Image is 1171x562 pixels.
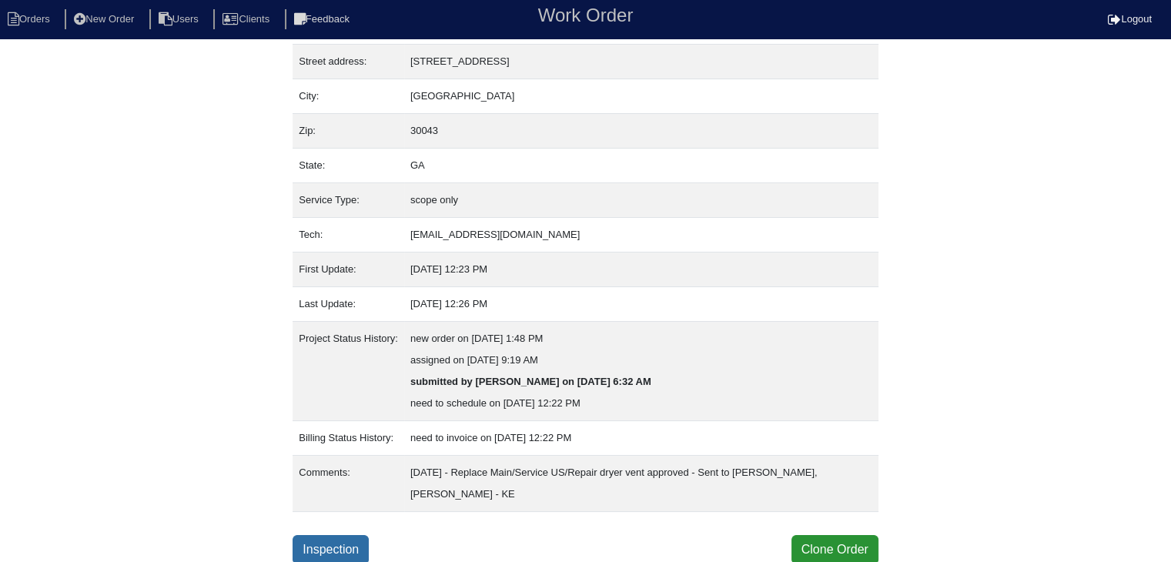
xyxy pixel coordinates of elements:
[410,328,872,350] div: new order on [DATE] 1:48 PM
[410,371,872,393] div: submitted by [PERSON_NAME] on [DATE] 6:32 AM
[293,456,404,512] td: Comments:
[404,114,878,149] td: 30043
[293,322,404,421] td: Project Status History:
[404,79,878,114] td: [GEOGRAPHIC_DATA]
[404,149,878,183] td: GA
[293,114,404,149] td: Zip:
[293,218,404,253] td: Tech:
[293,421,404,456] td: Billing Status History:
[404,287,878,322] td: [DATE] 12:26 PM
[404,45,878,79] td: [STREET_ADDRESS]
[285,9,362,30] li: Feedback
[404,183,878,218] td: scope only
[404,218,878,253] td: [EMAIL_ADDRESS][DOMAIN_NAME]
[65,13,146,25] a: New Order
[404,253,878,287] td: [DATE] 12:23 PM
[149,9,211,30] li: Users
[293,183,404,218] td: Service Type:
[404,456,878,512] td: [DATE] - Replace Main/Service US/Repair dryer vent approved - Sent to [PERSON_NAME], [PERSON_NAME...
[149,13,211,25] a: Users
[213,9,282,30] li: Clients
[410,427,872,449] div: need to invoice on [DATE] 12:22 PM
[293,149,404,183] td: State:
[410,393,872,414] div: need to schedule on [DATE] 12:22 PM
[293,79,404,114] td: City:
[293,287,404,322] td: Last Update:
[213,13,282,25] a: Clients
[1108,13,1152,25] a: Logout
[293,253,404,287] td: First Update:
[65,9,146,30] li: New Order
[293,45,404,79] td: Street address:
[410,350,872,371] div: assigned on [DATE] 9:19 AM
